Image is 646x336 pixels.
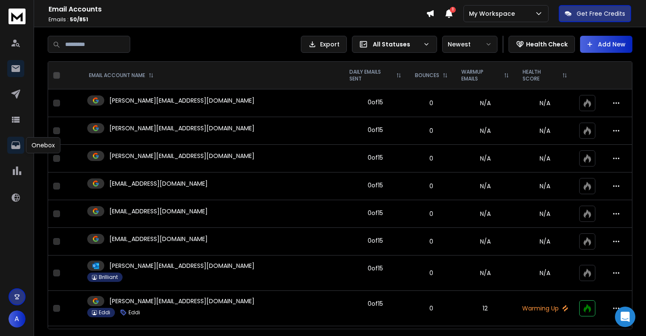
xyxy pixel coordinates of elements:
[373,40,420,49] p: All Statuses
[413,182,449,190] p: 0
[521,182,569,190] p: N/A
[521,237,569,246] p: N/A
[368,236,383,245] div: 0 of 15
[70,16,88,23] span: 50 / 851
[109,124,254,132] p: [PERSON_NAME][EMAIL_ADDRESS][DOMAIN_NAME]
[521,269,569,277] p: N/A
[450,7,456,13] span: 1
[559,5,631,22] button: Get Free Credits
[454,256,516,291] td: N/A
[454,200,516,228] td: N/A
[413,304,449,313] p: 0
[109,297,254,305] p: [PERSON_NAME][EMAIL_ADDRESS][DOMAIN_NAME]
[577,9,625,18] p: Get Free Credits
[461,69,500,82] p: WARMUP EMAILS
[442,36,497,53] button: Newest
[368,299,383,308] div: 0 of 15
[9,9,26,24] img: logo
[368,209,383,217] div: 0 of 15
[454,291,516,326] td: 12
[368,126,383,134] div: 0 of 15
[109,207,208,215] p: [EMAIL_ADDRESS][DOMAIN_NAME]
[109,152,254,160] p: [PERSON_NAME][EMAIL_ADDRESS][DOMAIN_NAME]
[9,310,26,327] button: A
[99,274,118,281] p: Brilliant
[413,126,449,135] p: 0
[521,210,569,218] p: N/A
[521,99,569,107] p: N/A
[349,69,393,82] p: DAILY EMAILS SENT
[368,181,383,190] div: 0 of 15
[413,237,449,246] p: 0
[26,137,60,153] div: Onebox
[454,172,516,200] td: N/A
[580,36,632,53] button: Add New
[89,72,154,79] div: EMAIL ACCOUNT NAME
[368,264,383,273] div: 0 of 15
[413,99,449,107] p: 0
[109,261,254,270] p: [PERSON_NAME][EMAIL_ADDRESS][DOMAIN_NAME]
[413,210,449,218] p: 0
[49,4,426,14] h1: Email Accounts
[49,16,426,23] p: Emails :
[454,228,516,256] td: N/A
[109,96,254,105] p: [PERSON_NAME][EMAIL_ADDRESS][DOMAIN_NAME]
[368,153,383,162] div: 0 of 15
[523,69,559,82] p: HEALTH SCORE
[301,36,347,53] button: Export
[129,309,140,316] p: Eddi
[615,307,635,327] div: Open Intercom Messenger
[99,309,110,316] p: Eddi
[521,304,569,313] p: Warming Up
[454,89,516,117] td: N/A
[109,235,208,243] p: [EMAIL_ADDRESS][DOMAIN_NAME]
[109,179,208,188] p: [EMAIL_ADDRESS][DOMAIN_NAME]
[368,98,383,106] div: 0 of 15
[469,9,518,18] p: My Workspace
[521,154,569,163] p: N/A
[413,154,449,163] p: 0
[521,126,569,135] p: N/A
[413,269,449,277] p: 0
[509,36,575,53] button: Health Check
[526,40,568,49] p: Health Check
[454,145,516,172] td: N/A
[454,117,516,145] td: N/A
[415,72,439,79] p: BOUNCES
